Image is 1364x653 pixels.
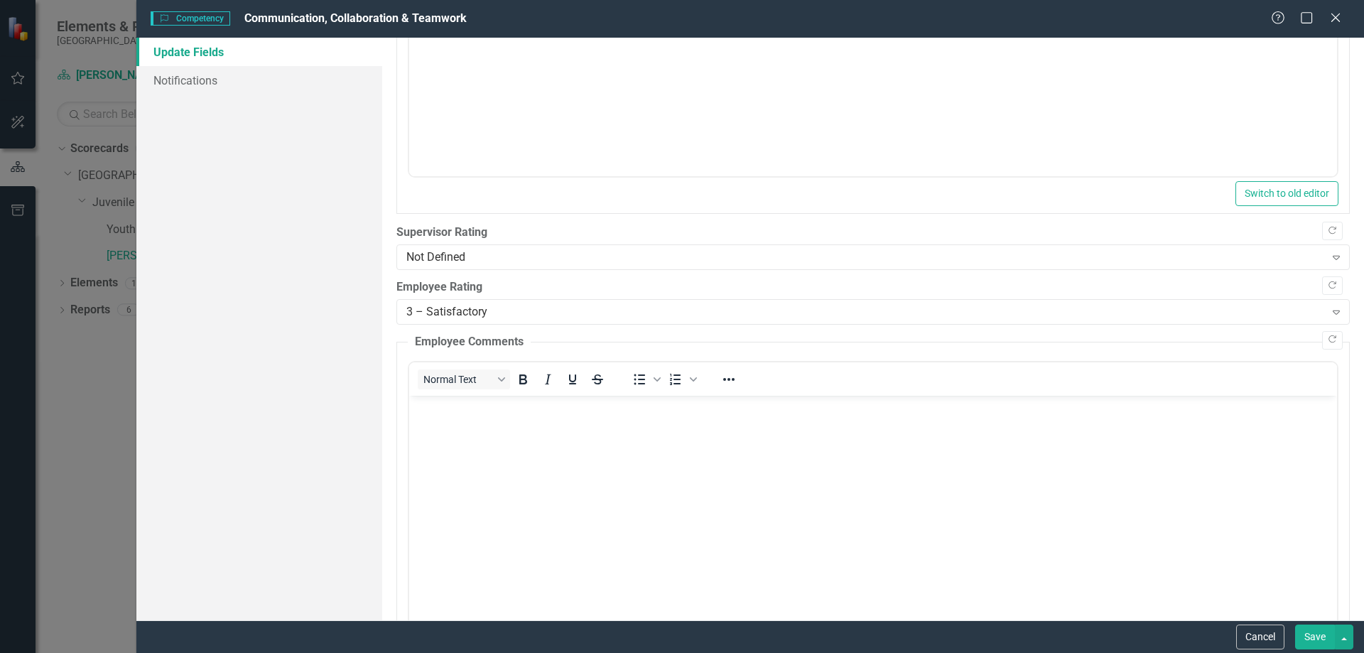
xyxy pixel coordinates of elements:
[136,66,382,95] a: Notifications
[406,249,1325,266] div: Not Defined
[1235,181,1338,206] button: Switch to old editor
[408,334,531,350] legend: Employee Comments
[406,304,1325,320] div: 3 – Satisfactory
[136,38,382,66] a: Update Fields
[585,369,610,389] button: Strikethrough
[511,369,535,389] button: Bold
[1295,625,1335,649] button: Save
[409,396,1337,644] iframe: Rich Text Area
[244,11,467,25] span: Communication, Collaboration & Teamwork
[396,225,1350,241] label: Supervisor Rating
[396,279,1350,296] label: Employee Rating
[151,11,230,26] span: Competency
[561,369,585,389] button: Underline
[418,369,510,389] button: Block Normal Text
[664,369,699,389] div: Numbered list
[1236,625,1284,649] button: Cancel
[536,369,560,389] button: Italic
[423,374,493,385] span: Normal Text
[627,369,663,389] div: Bullet list
[717,369,741,389] button: Reveal or hide additional toolbar items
